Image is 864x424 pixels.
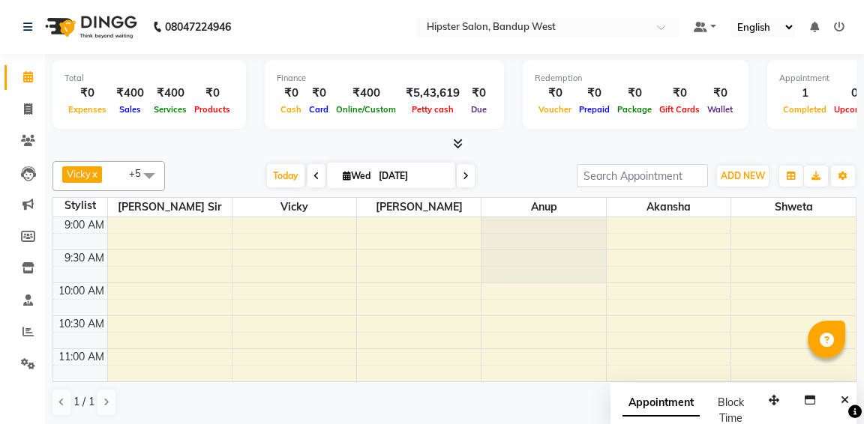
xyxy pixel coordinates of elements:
[721,170,765,181] span: ADD NEW
[55,283,107,299] div: 10:00 AM
[577,164,708,187] input: Search Appointment
[834,389,856,412] button: Close
[655,104,703,115] span: Gift Cards
[467,104,490,115] span: Due
[466,85,492,102] div: ₹0
[535,85,575,102] div: ₹0
[717,166,769,187] button: ADD NEW
[607,198,730,216] span: akansha
[305,104,332,115] span: Card
[165,6,231,48] b: 08047224946
[779,85,830,102] div: 1
[110,85,150,102] div: ₹400
[129,167,152,179] span: +5
[622,390,700,417] span: Appointment
[232,198,356,216] span: Vicky
[305,85,332,102] div: ₹0
[731,198,856,216] span: Shweta
[61,250,107,266] div: 9:30 AM
[115,104,145,115] span: Sales
[703,104,736,115] span: Wallet
[64,72,234,85] div: Total
[575,104,613,115] span: Prepaid
[190,104,234,115] span: Products
[277,72,492,85] div: Finance
[357,198,481,216] span: [PERSON_NAME]
[613,104,655,115] span: Package
[150,85,190,102] div: ₹400
[277,85,305,102] div: ₹0
[703,85,736,102] div: ₹0
[73,394,94,410] span: 1 / 1
[38,6,141,48] img: logo
[535,72,736,85] div: Redemption
[267,164,304,187] span: Today
[408,104,457,115] span: Petty cash
[108,198,232,216] span: [PERSON_NAME] sir
[67,168,91,180] span: Vicky
[55,316,107,332] div: 10:30 AM
[64,85,110,102] div: ₹0
[575,85,613,102] div: ₹0
[64,104,110,115] span: Expenses
[400,85,466,102] div: ₹5,43,619
[655,85,703,102] div: ₹0
[332,104,400,115] span: Online/Custom
[613,85,655,102] div: ₹0
[374,165,449,187] input: 2025-09-03
[150,104,190,115] span: Services
[779,104,830,115] span: Completed
[277,104,305,115] span: Cash
[190,85,234,102] div: ₹0
[55,349,107,365] div: 11:00 AM
[61,217,107,233] div: 9:00 AM
[339,170,374,181] span: Wed
[535,104,575,115] span: Voucher
[91,168,97,180] a: x
[332,85,400,102] div: ₹400
[481,198,605,216] span: anup
[53,198,107,213] div: Stylist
